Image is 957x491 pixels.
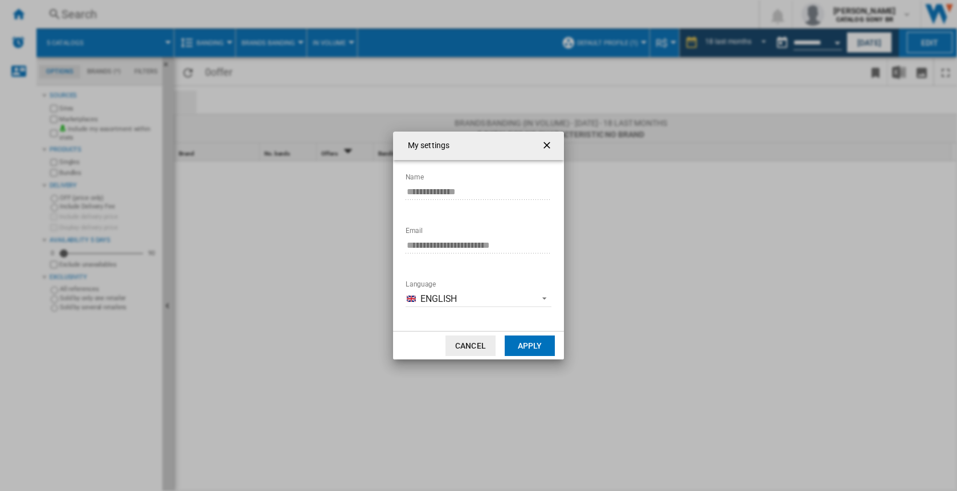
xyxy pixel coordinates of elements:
[406,290,551,307] md-select: Language: English
[537,134,559,157] button: getI18NText('BUTTONS.CLOSE_DIALOG')
[402,140,449,152] h4: My settings
[420,293,532,305] span: English
[407,296,416,302] img: en_GB.png
[445,335,496,356] button: Cancel
[541,140,555,153] ng-md-icon: getI18NText('BUTTONS.CLOSE_DIALOG')
[505,335,555,356] button: Apply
